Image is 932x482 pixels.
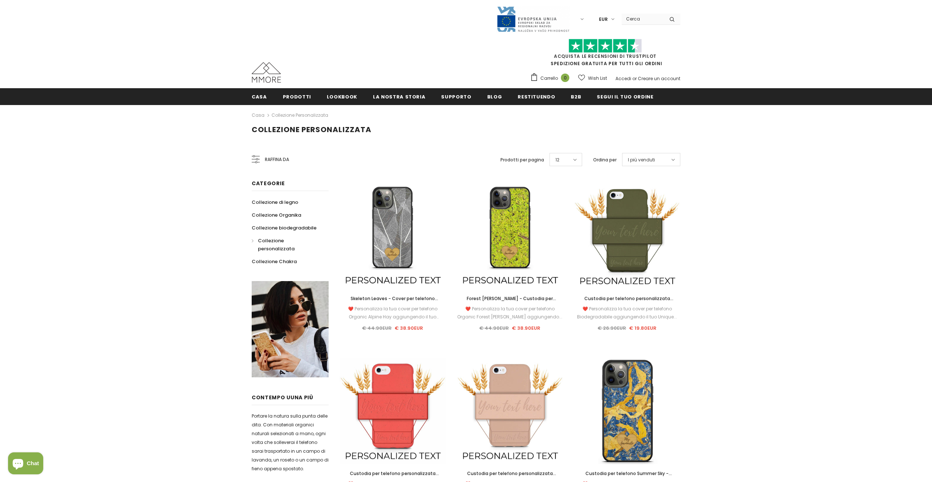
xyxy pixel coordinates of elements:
[561,74,569,82] span: 0
[584,295,673,310] span: Custodia per telefono personalizzata biodegradabile - Verde oliva
[252,221,317,234] a: Collezione biodegradabile
[441,93,471,100] span: supporto
[500,156,544,164] label: Prodotti per pagina
[496,16,570,22] a: Javni Razpis
[629,325,657,332] span: € 19.80EUR
[252,88,267,105] a: Casa
[362,325,392,332] span: € 44.90EUR
[252,124,371,135] span: Collezione personalizzata
[252,258,297,265] span: Collezione Chakra
[252,212,301,218] span: Collezione Organika
[283,93,311,100] span: Prodotti
[632,75,637,82] span: or
[540,75,558,82] span: Carrello
[252,93,267,100] span: Casa
[252,394,313,401] span: contempo uUna più
[265,156,289,164] span: Raffina da
[571,93,581,100] span: B2B
[252,180,285,187] span: Categorie
[574,295,680,303] a: Custodia per telefono personalizzata biodegradabile - Verde oliva
[571,88,581,105] a: B2B
[457,295,563,303] a: Forest [PERSON_NAME] - Custodia per telefono personalizzata - Regalo personalizzato
[395,325,423,332] span: € 38.90EUR
[252,234,321,255] a: Collezione personalizzata
[252,224,317,231] span: Collezione biodegradabile
[496,6,570,33] img: Javni Razpis
[348,295,438,310] span: Skeleton Leaves - Cover per telefono personalizzata - Regalo personalizzato
[628,156,655,164] span: I più venduti
[283,88,311,105] a: Prodotti
[252,412,329,473] p: Portare la natura sulla punta delle dita. Con materiali organici naturali selezionati a mano, ogn...
[327,93,357,100] span: Lookbook
[597,88,653,105] a: Segui il tuo ordine
[578,72,607,85] a: Wish List
[530,42,680,67] span: SPEDIZIONE GRATUITA PER TUTTI GLI ORDINI
[530,73,573,84] a: Carrello 0
[479,325,509,332] span: € 44.90EUR
[252,209,301,221] a: Collezione Organika
[574,305,680,321] div: ❤️ Personalizza la tua cover per telefono Biodegradabile aggiungendo il tuo Unique...
[340,295,446,303] a: Skeleton Leaves - Cover per telefono personalizzata - Regalo personalizzato
[569,39,642,53] img: Fidati di Pilot Stars
[555,156,559,164] span: 12
[518,88,555,105] a: Restituendo
[252,111,265,120] a: Casa
[457,305,563,321] div: ❤️ Personalizza la tua cover per telefono Organic Forest [PERSON_NAME] aggiungendo...
[554,53,657,59] a: Acquista le recensioni di TrustPilot
[615,75,631,82] a: Accedi
[588,75,607,82] span: Wish List
[327,88,357,105] a: Lookbook
[6,452,45,476] inbox-online-store-chat: Shopify online store chat
[252,62,281,83] img: Casi MMORE
[487,88,502,105] a: Blog
[252,199,298,206] span: Collezione di legno
[373,88,425,105] a: La nostra storia
[599,16,608,23] span: EUR
[622,14,664,24] input: Search Site
[487,93,502,100] span: Blog
[373,93,425,100] span: La nostra storia
[441,88,471,105] a: supporto
[518,93,555,100] span: Restituendo
[252,255,297,268] a: Collezione Chakra
[598,325,626,332] span: € 26.90EUR
[512,325,540,332] span: € 38.90EUR
[593,156,617,164] label: Ordina per
[340,470,446,478] a: Custodia per telefono personalizzata biodegradabile - rossa
[467,295,556,318] span: Forest [PERSON_NAME] - Custodia per telefono personalizzata - Regalo personalizzato
[638,75,680,82] a: Creare un account
[252,196,298,209] a: Collezione di legno
[457,470,563,478] a: Custodia per telefono personalizzata biodegradabile - rosa pastello
[574,470,680,478] a: Custodia per telefono Summer Sky - Personalizzata
[271,112,328,118] a: Collezione personalizzata
[597,93,653,100] span: Segui il tuo ordine
[340,305,446,321] div: ❤️ Personalizza la tua cover per telefono Organic Alpine Hay aggiungendo il tuo Unique...
[258,237,295,252] span: Collezione personalizzata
